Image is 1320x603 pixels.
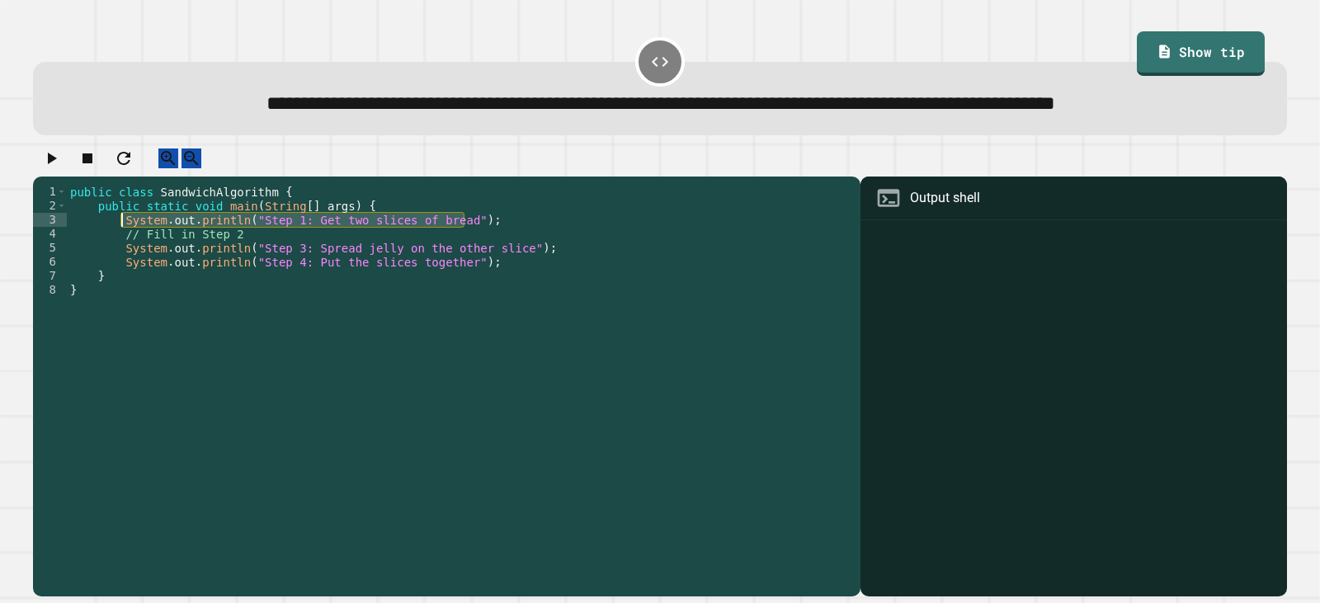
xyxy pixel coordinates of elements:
div: 8 [33,283,67,297]
div: 4 [33,227,67,241]
div: 3 [33,213,67,227]
div: 6 [33,255,67,269]
a: Show tip [1137,31,1265,76]
div: 1 [33,185,67,199]
div: 7 [33,269,67,283]
div: 5 [33,241,67,255]
span: Toggle code folding, rows 1 through 8 [57,185,66,199]
div: 2 [33,199,67,213]
span: Toggle code folding, rows 2 through 7 [57,199,66,213]
div: Output shell [910,188,980,208]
